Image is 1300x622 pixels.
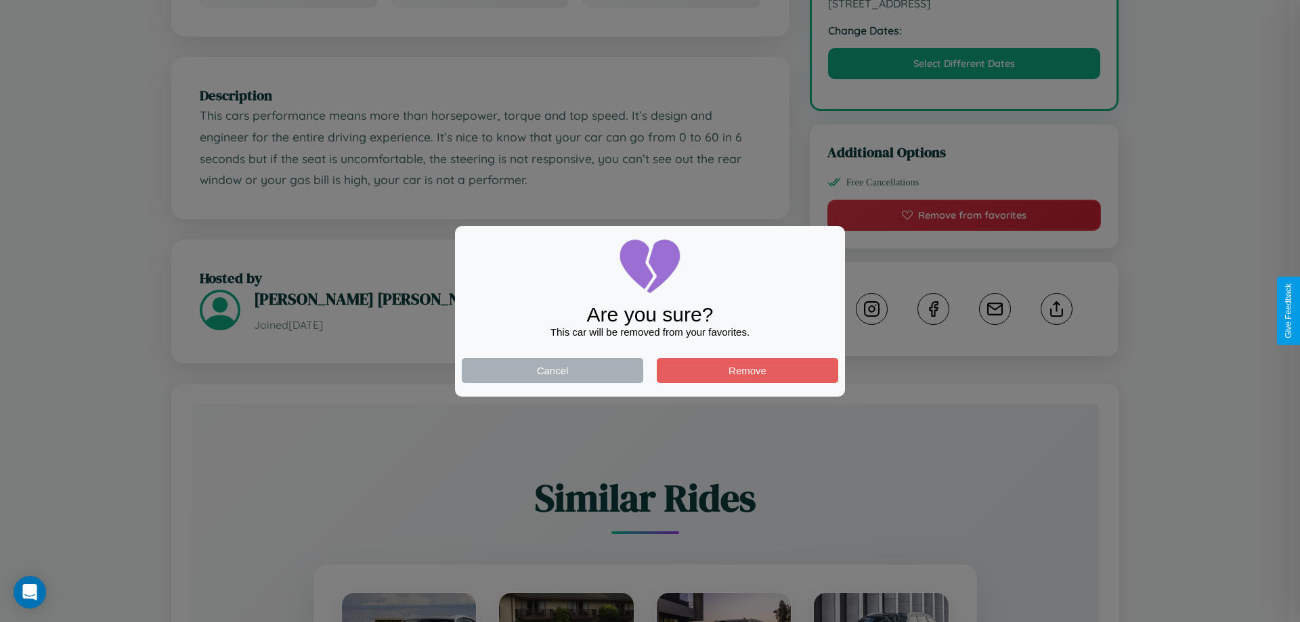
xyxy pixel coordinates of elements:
[462,303,838,326] div: Are you sure?
[462,358,643,383] button: Cancel
[14,576,46,608] div: Open Intercom Messenger
[462,326,838,338] div: This car will be removed from your favorites.
[1284,284,1293,338] div: Give Feedback
[657,358,838,383] button: Remove
[616,233,684,301] img: broken-heart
